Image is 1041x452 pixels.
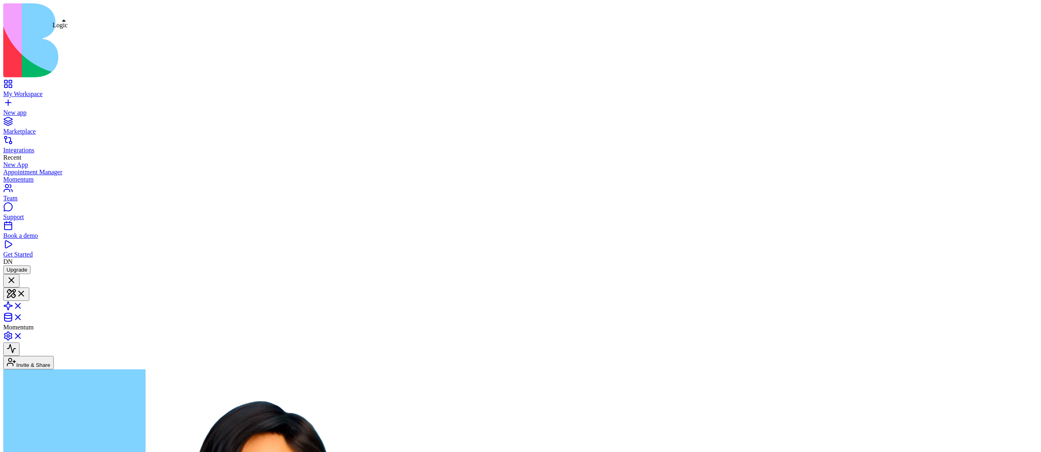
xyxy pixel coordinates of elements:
[3,225,1038,239] a: Book a demo
[3,206,1038,221] a: Support
[3,3,330,77] img: logo
[3,266,30,273] a: Upgrade
[3,90,1038,98] div: My Workspace
[3,324,34,331] span: Momentum
[3,195,1038,202] div: Team
[3,139,1038,154] a: Integrations
[3,356,54,369] button: Invite & Share
[3,232,1038,239] div: Book a demo
[3,154,21,161] span: Recent
[3,187,1038,202] a: Team
[3,251,1038,258] div: Get Started
[3,128,1038,135] div: Marketplace
[3,147,1038,154] div: Integrations
[3,258,13,265] span: DN
[52,22,68,29] div: Logic
[3,176,1038,183] a: Momentum
[3,109,1038,116] div: New app
[3,161,1038,169] a: New App
[3,244,1038,258] a: Get Started
[3,83,1038,98] a: My Workspace
[3,102,1038,116] a: New app
[3,213,1038,221] div: Support
[3,265,30,274] button: Upgrade
[3,169,1038,176] a: Appointment Manager
[3,121,1038,135] a: Marketplace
